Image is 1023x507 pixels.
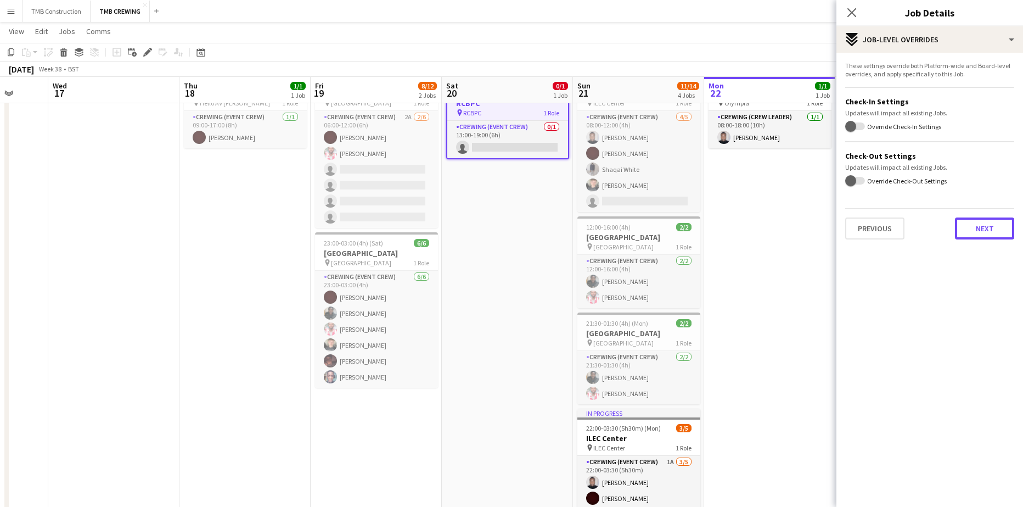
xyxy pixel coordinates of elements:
span: [GEOGRAPHIC_DATA] [593,243,654,251]
h3: [GEOGRAPHIC_DATA] [577,232,700,242]
div: 1 Job [553,91,567,99]
div: 2 Jobs [419,91,436,99]
a: Comms [82,24,115,38]
span: Mon [709,81,724,91]
span: 21 [576,87,591,99]
h3: Check-In Settings [845,97,1014,107]
div: These settings override both Platform-wide and Board-level overrides, and apply specifically to t... [845,62,1014,78]
span: 23:00-03:00 (4h) (Sat) [324,239,383,247]
button: Previous [845,218,904,239]
app-card-role: Crewing (Event Crew)2/221:30-01:30 (4h)[PERSON_NAME][PERSON_NAME] [577,351,700,404]
span: 18 [182,87,198,99]
span: [GEOGRAPHIC_DATA] [331,259,391,267]
span: 1 Role [543,109,559,117]
app-job-card: 08:00-18:00 (10h)1/1Olympia Olympia1 RoleCrewing (Crew Leader)1/108:00-18:00 (10h)[PERSON_NAME] [709,73,831,148]
span: 1 Role [676,243,692,251]
div: 1 Job [291,91,305,99]
div: Updates will impact all existing Jobs. [845,109,1014,117]
span: Week 38 [36,65,64,73]
div: [DATE] [9,64,34,75]
div: Updates will impact all existing Jobs. [845,163,1014,171]
div: Job-Level Overrides [836,26,1023,53]
app-job-card: 09:00-17:00 (8h)1/1Hello AV (Warehouse) Hello AV [PERSON_NAME]1 RoleCrewing (Event Crew)1/109:00-... [184,73,307,148]
span: 2/2 [676,319,692,327]
span: Edit [35,26,48,36]
span: 20 [445,87,458,99]
button: TMB CREWING [91,1,150,22]
span: RCBPC [463,109,481,117]
span: Fri [315,81,324,91]
app-card-role: Crewing (Event Crew)2A2/606:00-12:00 (6h)[PERSON_NAME][PERSON_NAME] [315,111,438,228]
span: Jobs [59,26,75,36]
a: Edit [31,24,52,38]
app-job-card: 08:00-12:00 (4h)4/5ILEC Center ILEC Center1 RoleCrewing (Event Crew)4/508:00-12:00 (4h)[PERSON_NA... [577,73,700,212]
h3: ILEC Center [577,433,700,443]
span: Comms [86,26,111,36]
span: 17 [51,87,67,99]
span: 1 Role [676,444,692,452]
a: Jobs [54,24,80,38]
h3: [GEOGRAPHIC_DATA] [315,248,438,258]
span: 1/1 [815,82,830,90]
span: 19 [313,87,324,99]
app-job-card: 23:00-03:00 (4h) (Sat)6/6[GEOGRAPHIC_DATA] [GEOGRAPHIC_DATA]1 RoleCrewing (Event Crew)6/623:00-03... [315,232,438,388]
div: 4 Jobs [678,91,699,99]
app-card-role: Crewing (Event Crew)2/212:00-16:00 (4h)[PERSON_NAME][PERSON_NAME] [577,255,700,308]
h3: Job Details [836,5,1023,20]
span: View [9,26,24,36]
span: [GEOGRAPHIC_DATA] [593,339,654,347]
span: 11/14 [677,82,699,90]
span: ILEC Center [593,444,625,452]
h3: RCBPC [447,98,568,108]
app-job-card: Draft13:00-19:00 (6h)0/1RCBPC RCBPC1 RoleCrewing (Event Crew)0/113:00-19:00 (6h) [446,73,569,159]
span: Sun [577,81,591,91]
app-card-role: Crewing (Event Crew)1/109:00-17:00 (8h)[PERSON_NAME] [184,111,307,148]
span: 0/1 [553,82,568,90]
button: TMB Construction [23,1,91,22]
a: View [4,24,29,38]
div: In progress [577,409,700,417]
span: Thu [184,81,198,91]
app-card-role: Crewing (Event Crew)0/113:00-19:00 (6h) [447,121,568,158]
span: 1 Role [676,339,692,347]
span: 22:00-03:30 (5h30m) (Mon) [586,424,661,432]
app-job-card: 06:00-12:00 (6h)2/6[GEOGRAPHIC_DATA] [GEOGRAPHIC_DATA]1 RoleCrewing (Event Crew)2A2/606:00-12:00 ... [315,73,438,228]
span: 8/12 [418,82,437,90]
span: 1 Role [413,259,429,267]
app-card-role: Crewing (Crew Leader)1/108:00-18:00 (10h)[PERSON_NAME] [709,111,831,148]
div: BST [68,65,79,73]
app-job-card: 12:00-16:00 (4h)2/2[GEOGRAPHIC_DATA] [GEOGRAPHIC_DATA]1 RoleCrewing (Event Crew)2/212:00-16:00 (4... [577,216,700,308]
span: Wed [53,81,67,91]
h3: [GEOGRAPHIC_DATA] [577,328,700,338]
app-card-role: Crewing (Event Crew)6/623:00-03:00 (4h)[PERSON_NAME][PERSON_NAME][PERSON_NAME][PERSON_NAME][PERSO... [315,271,438,388]
span: Sat [446,81,458,91]
div: 1 Job [816,91,830,99]
span: 21:30-01:30 (4h) (Mon) [586,319,648,327]
span: 1/1 [290,82,306,90]
button: Next [955,218,1014,239]
app-card-role: Crewing (Event Crew)4/508:00-12:00 (4h)[PERSON_NAME][PERSON_NAME]Shaqai White[PERSON_NAME] [577,111,700,212]
app-job-card: 21:30-01:30 (4h) (Mon)2/2[GEOGRAPHIC_DATA] [GEOGRAPHIC_DATA]1 RoleCrewing (Event Crew)2/221:30-01... [577,313,700,404]
span: 6/6 [414,239,429,247]
span: 22 [707,87,724,99]
span: 12:00-16:00 (4h) [586,223,631,231]
label: Override Check-In Settings [865,122,941,131]
span: 2/2 [676,223,692,231]
h3: Check-Out Settings [845,151,1014,161]
label: Override Check-Out Settings [865,176,947,185]
span: 3/5 [676,424,692,432]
